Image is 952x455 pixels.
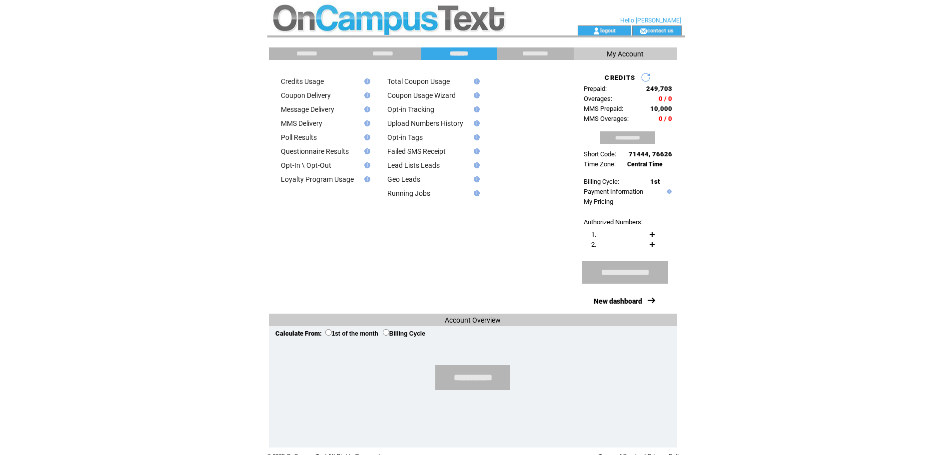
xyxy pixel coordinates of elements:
img: help.gif [361,162,370,168]
img: help.gif [361,106,370,112]
img: help.gif [471,162,480,168]
span: 1. [591,231,596,238]
span: Central Time [627,161,663,168]
img: help.gif [471,78,480,84]
img: help.gif [361,134,370,140]
a: New dashboard [594,297,642,305]
a: Running Jobs [387,189,430,197]
span: 71444, 76626 [629,150,672,158]
img: help.gif [471,120,480,126]
span: Billing Cycle: [584,178,619,185]
span: 249,703 [646,85,672,92]
label: 1st of the month [325,330,378,337]
a: Poll Results [281,133,317,141]
a: Opt-In \ Opt-Out [281,161,331,169]
img: account_icon.gif [593,27,600,35]
a: Payment Information [584,188,643,195]
a: Coupon Delivery [281,91,331,99]
a: contact us [647,27,674,33]
img: contact_us_icon.gif [640,27,647,35]
label: Billing Cycle [383,330,425,337]
a: MMS Delivery [281,119,322,127]
span: MMS Overages: [584,115,629,122]
img: help.gif [361,148,370,154]
a: Message Delivery [281,105,334,113]
a: Failed SMS Receipt [387,147,446,155]
span: Calculate From: [275,330,322,337]
a: Lead Lists Leads [387,161,440,169]
a: Opt-in Tags [387,133,423,141]
img: help.gif [361,176,370,182]
img: help.gif [665,189,672,194]
span: Authorized Numbers: [584,218,643,226]
img: help.gif [361,92,370,98]
img: help.gif [471,92,480,98]
img: help.gif [471,176,480,182]
span: MMS Prepaid: [584,105,623,112]
a: Total Coupon Usage [387,77,450,85]
span: 1st [650,178,660,185]
img: help.gif [361,120,370,126]
a: Loyalty Program Usage [281,175,354,183]
img: help.gif [471,106,480,112]
span: 10,000 [650,105,672,112]
input: Billing Cycle [383,329,389,336]
span: CREDITS [605,74,635,81]
input: 1st of the month [325,329,332,336]
a: Upload Numbers History [387,119,463,127]
span: Overages: [584,95,612,102]
img: help.gif [471,190,480,196]
a: Opt-in Tracking [387,105,434,113]
a: Geo Leads [387,175,420,183]
span: 0 / 0 [659,95,672,102]
span: Hello [PERSON_NAME] [620,17,681,24]
span: Prepaid: [584,85,607,92]
span: Time Zone: [584,160,616,168]
a: Questionnaire Results [281,147,349,155]
a: Coupon Usage Wizard [387,91,456,99]
img: help.gif [471,148,480,154]
span: Short Code: [584,150,616,158]
span: 2. [591,241,596,248]
img: help.gif [471,134,480,140]
a: My Pricing [584,198,613,205]
span: 0 / 0 [659,115,672,122]
a: Credits Usage [281,77,324,85]
a: logout [600,27,616,33]
span: Account Overview [445,316,501,324]
img: help.gif [361,78,370,84]
span: My Account [607,50,644,58]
